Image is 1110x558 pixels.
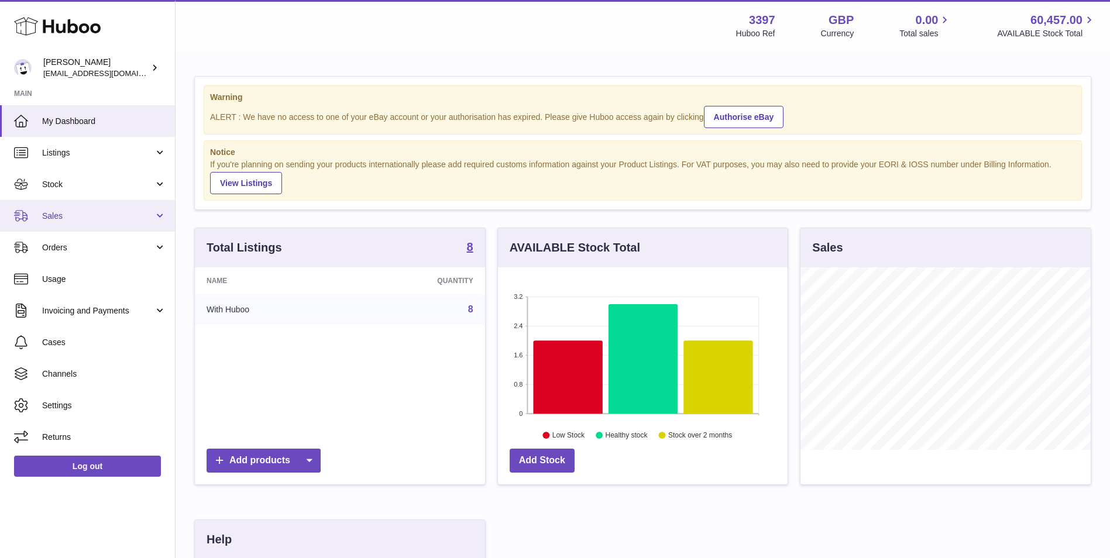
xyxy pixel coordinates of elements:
[43,68,172,78] span: [EMAIL_ADDRESS][DOMAIN_NAME]
[899,28,951,39] span: Total sales
[210,172,282,194] a: View Listings
[207,240,282,256] h3: Total Listings
[552,432,585,440] text: Low Stock
[821,28,854,39] div: Currency
[42,116,166,127] span: My Dashboard
[468,304,473,314] a: 8
[42,211,154,222] span: Sales
[42,305,154,316] span: Invoicing and Payments
[42,274,166,285] span: Usage
[210,147,1075,158] strong: Notice
[899,12,951,39] a: 0.00 Total sales
[514,381,523,388] text: 0.8
[42,432,166,443] span: Returns
[42,400,166,411] span: Settings
[207,449,321,473] a: Add products
[510,449,575,473] a: Add Stock
[14,59,32,77] img: sales@canchema.com
[1030,12,1082,28] span: 60,457.00
[749,12,775,28] strong: 3397
[514,352,523,359] text: 1.6
[14,456,161,477] a: Log out
[210,159,1075,194] div: If you're planning on sending your products internationally please add required customs informati...
[668,432,732,440] text: Stock over 2 months
[916,12,939,28] span: 0.00
[42,368,166,380] span: Channels
[997,28,1096,39] span: AVAILABLE Stock Total
[514,322,523,329] text: 2.4
[42,242,154,253] span: Orders
[514,293,523,300] text: 3.2
[467,241,473,253] strong: 8
[510,240,640,256] h3: AVAILABLE Stock Total
[195,294,348,325] td: With Huboo
[704,106,784,128] a: Authorise eBay
[605,432,648,440] text: Healthy stock
[210,104,1075,128] div: ALERT : We have no access to one of your eBay account or your authorisation has expired. Please g...
[195,267,348,294] th: Name
[829,12,854,28] strong: GBP
[42,179,154,190] span: Stock
[42,147,154,159] span: Listings
[736,28,775,39] div: Huboo Ref
[43,57,149,79] div: [PERSON_NAME]
[467,241,473,255] a: 8
[519,410,523,417] text: 0
[348,267,484,294] th: Quantity
[207,532,232,547] h3: Help
[42,337,166,348] span: Cases
[812,240,843,256] h3: Sales
[210,92,1075,103] strong: Warning
[997,12,1096,39] a: 60,457.00 AVAILABLE Stock Total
